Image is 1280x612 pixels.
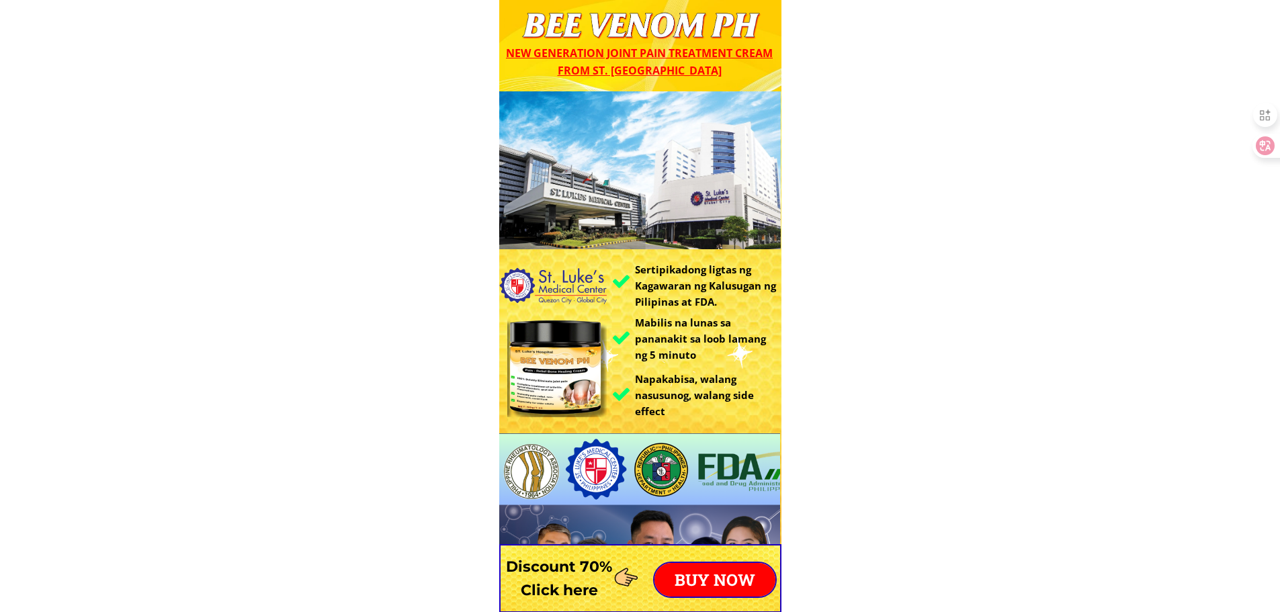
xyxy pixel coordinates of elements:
h3: Napakabisa, walang nasusunog, walang side effect [635,371,781,419]
h3: Sertipikadong ligtas ng Kagawaran ng Kalusugan ng Pilipinas at FDA. [635,261,784,310]
span: New generation joint pain treatment cream from St. [GEOGRAPHIC_DATA] [506,46,773,78]
p: BUY NOW [654,563,775,597]
h3: Mabilis na lunas sa pananakit sa loob lamang ng 5 minuto [635,314,777,363]
h3: Discount 70% Click here [499,555,620,602]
